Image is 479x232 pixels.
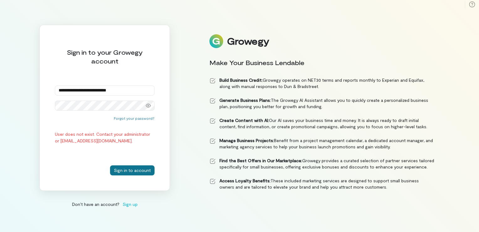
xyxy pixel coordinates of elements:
[219,138,274,143] strong: Manage Business Projects:
[114,116,155,121] button: Forgot your password?
[219,178,271,183] strong: Access Loyalty Benefits:
[209,178,434,190] li: These included marketing services are designed to support small business owners and are tailored ...
[209,157,434,170] li: Growegy provides a curated selection of partner services tailored specifically for small business...
[39,201,170,207] div: Don’t have an account?
[55,48,155,65] div: Sign in to your Growegy account
[123,201,138,207] span: Sign up
[219,118,269,123] strong: Create Content with AI:
[209,117,434,130] li: Our AI saves your business time and money. It is always ready to draft initial content, find info...
[209,34,223,48] img: Logo
[55,131,155,144] div: User does not exist. Contact your administrator or [EMAIL_ADDRESS][DOMAIN_NAME].
[110,165,155,175] button: Sign in to account
[209,137,434,150] li: Benefit from a project management calendar, a dedicated account manager, and marketing agency ser...
[227,36,269,47] div: Growegy
[219,97,271,103] strong: Generate Business Plans:
[209,58,434,67] div: Make Your Business Lendable
[219,77,263,83] strong: Build Business Credit:
[209,97,434,110] li: The Growegy AI Assistant allows you to quickly create a personalized business plan, positioning y...
[219,158,302,163] strong: Find the Best Offers in Our Marketplace:
[209,77,434,90] li: Growegy operates on NET30 terms and reports monthly to Experian and Equifax, along with manual re...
